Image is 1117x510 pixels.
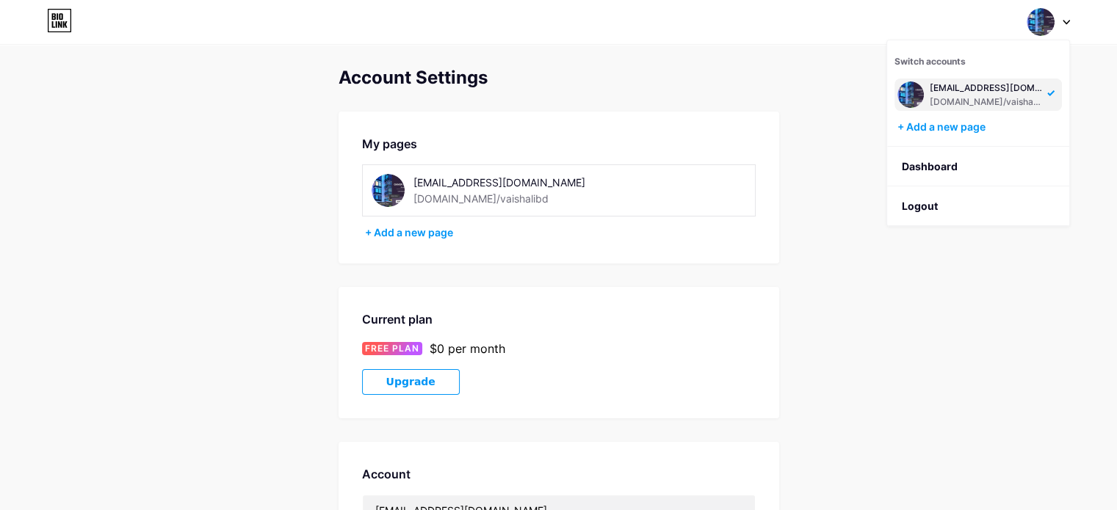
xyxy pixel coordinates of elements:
div: [EMAIL_ADDRESS][DOMAIN_NAME] [413,175,621,190]
div: + Add a new page [897,120,1062,134]
div: [EMAIL_ADDRESS][DOMAIN_NAME] [930,82,1043,94]
div: $0 per month [430,340,505,357]
span: Switch accounts [894,56,966,67]
div: [DOMAIN_NAME]/vaishalibd [413,191,549,206]
li: Logout [887,186,1069,226]
button: Upgrade [362,369,460,395]
div: Account Settings [339,68,779,88]
div: [DOMAIN_NAME]/vaishalibd [930,96,1043,108]
div: + Add a new page [365,225,756,240]
span: Upgrade [386,376,435,388]
div: Account [362,465,756,483]
img: vaishalibd [372,174,405,207]
div: My pages [362,135,756,153]
a: Dashboard [887,147,1069,186]
div: Current plan [362,310,756,328]
span: FREE PLAN [365,342,419,355]
img: vaishali ruhela [1027,8,1055,36]
img: vaishali ruhela [897,81,924,108]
